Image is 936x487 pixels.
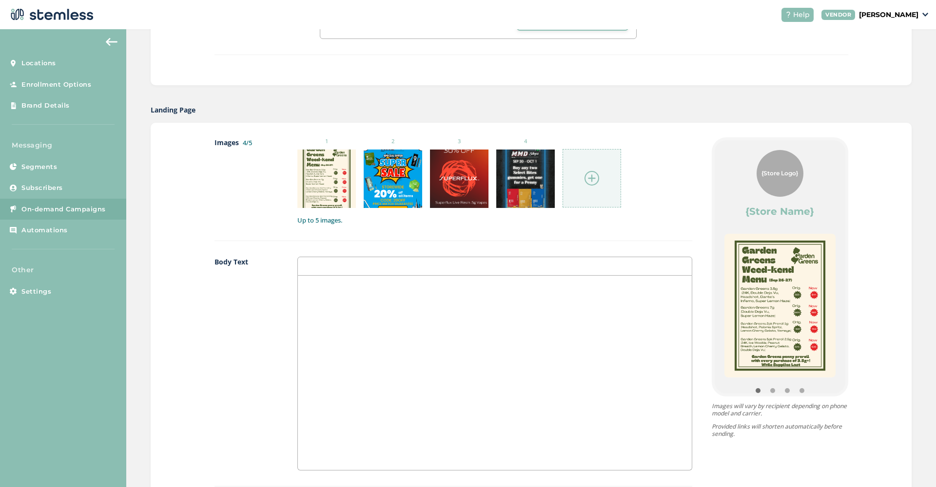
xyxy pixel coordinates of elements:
[585,171,599,186] img: icon-circle-plus-45441306.svg
[243,138,252,147] label: 4/5
[887,440,936,487] iframe: Chat Widget
[821,10,855,20] div: VENDOR
[214,137,278,225] label: Images
[793,10,810,20] span: Help
[761,169,798,178] span: {Store Logo}
[712,423,848,437] p: Provided links will shorten automatically before sending.
[364,150,422,208] img: uylE8ZrthdAAAAABJRU5ErkJggg==
[151,105,195,115] label: Landing Page
[21,183,63,193] span: Subscribers
[297,137,356,146] small: 1
[21,58,56,68] span: Locations
[780,383,795,398] button: Item 2
[745,205,814,218] label: {Store Name}
[21,162,57,172] span: Segments
[8,5,94,24] img: logo-dark-0685b13c.svg
[785,12,791,18] img: icon-help-white-03924b79.svg
[724,234,836,377] img: jHXL8QAAAAASUVORK5CYII=
[21,80,91,90] span: Enrollment Options
[496,150,555,208] img: J23fpiU+7UX0rAiE2IHMUk2GeTYDYBwu+VIDrvcVf1DxKZkJ32t4GnAAAAAElFTkSuQmCC
[922,13,928,17] img: icon_down-arrow-small-66adaf34.svg
[430,150,488,208] img: 8BJJLob7ab14oAAAAASUVORK5CYII=
[795,383,809,398] button: Item 3
[214,257,278,470] label: Body Text
[297,150,356,208] img: jHXL8QAAAAASUVORK5CYII=
[21,225,68,235] span: Automations
[859,10,918,20] p: [PERSON_NAME]
[21,101,70,111] span: Brand Details
[712,402,848,417] p: Images will vary by recipient depending on phone model and carrier.
[765,383,780,398] button: Item 1
[21,205,106,214] span: On-demand Campaigns
[364,137,422,146] small: 2
[430,137,488,146] small: 3
[21,287,51,297] span: Settings
[751,383,765,398] button: Item 0
[496,137,555,146] small: 4
[106,38,117,46] img: icon-arrow-back-accent-c549486e.svg
[297,216,692,225] label: Up to 5 images.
